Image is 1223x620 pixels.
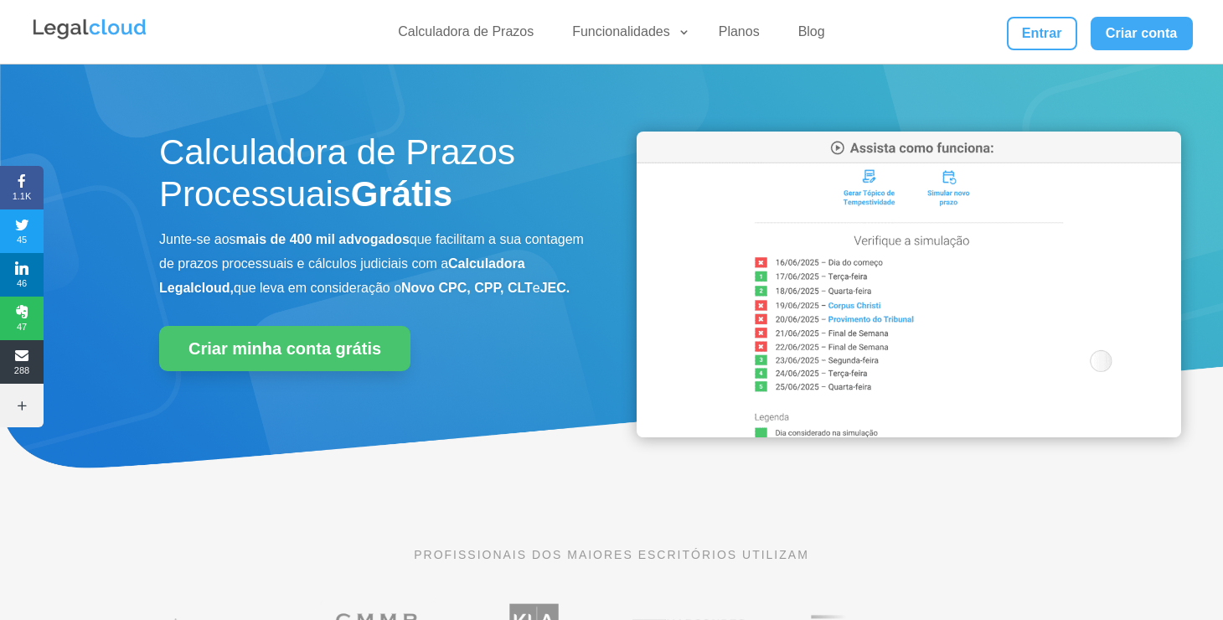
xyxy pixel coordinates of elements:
a: Entrar [1007,17,1077,50]
a: Criar conta [1091,17,1193,50]
a: Funcionalidades [562,23,690,48]
p: Junte-se aos que facilitam a sua contagem de prazos processuais e cálculos judiciais com a que le... [159,228,586,300]
b: Novo CPC, CPP, CLT [401,281,533,295]
a: Blog [788,23,835,48]
a: Logo da Legalcloud [31,30,148,44]
a: Planos [709,23,770,48]
b: mais de 400 mil advogados [236,232,410,246]
b: JEC. [540,281,570,295]
b: Calculadora Legalcloud, [159,256,525,295]
img: Legalcloud Logo [31,17,148,42]
img: Calculadora de Prazos Processuais da Legalcloud [637,132,1181,437]
strong: Grátis [351,174,452,214]
p: PROFISSIONAIS DOS MAIORES ESCRITÓRIOS UTILIZAM [159,545,1064,564]
a: Calculadora de Prazos Processuais da Legalcloud [637,426,1181,440]
a: Criar minha conta grátis [159,326,410,371]
a: Calculadora de Prazos [388,23,544,48]
h1: Calculadora de Prazos Processuais [159,132,586,225]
